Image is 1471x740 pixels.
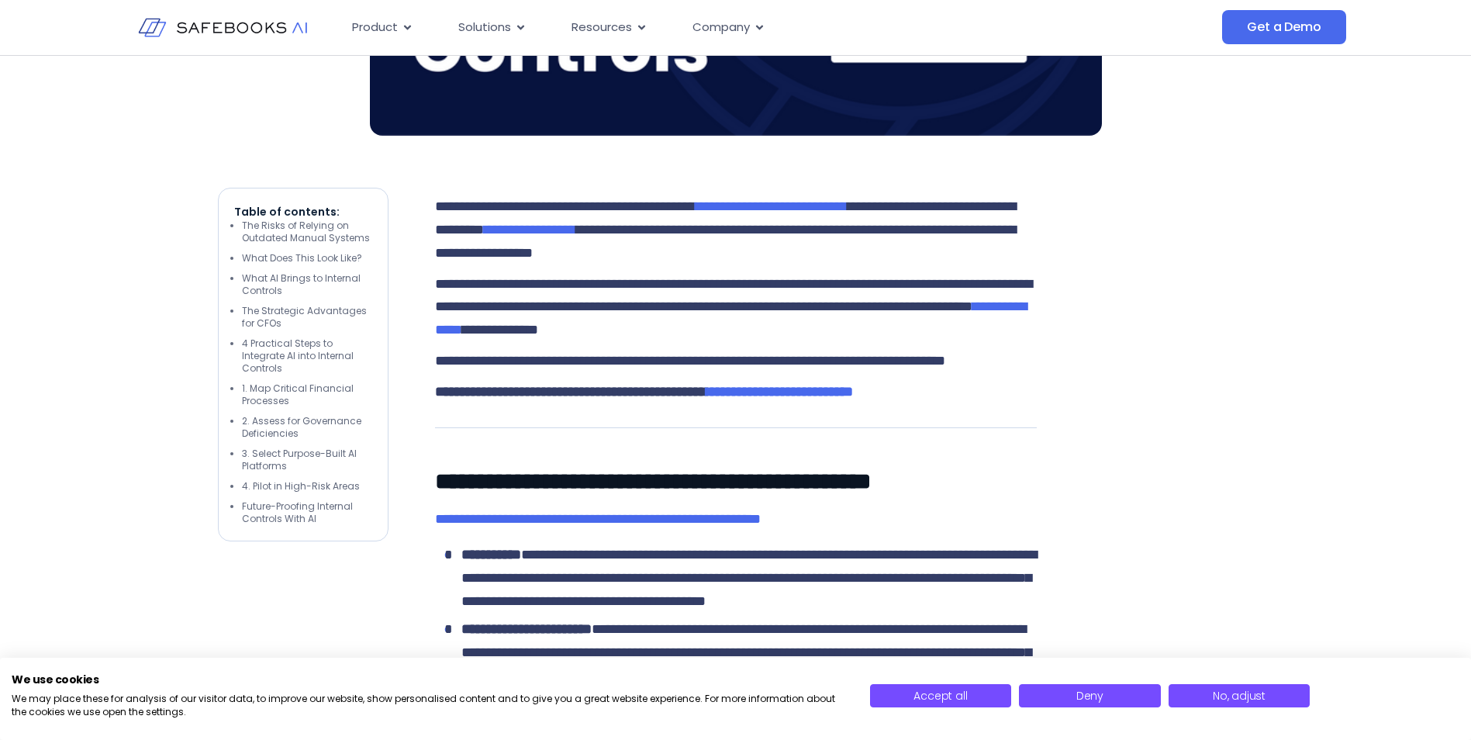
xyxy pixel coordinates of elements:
[242,337,372,375] li: 4 Practical Steps to Integrate AI into Internal Controls
[12,673,847,686] h2: We use cookies
[352,19,398,36] span: Product
[12,693,847,719] p: We may place these for analysis of our visitor data, to improve our website, show personalised co...
[242,272,372,297] li: What AI Brings to Internal Controls
[1222,10,1345,44] a: Get a Demo
[242,448,372,472] li: 3. Select Purpose-Built AI Platforms
[242,305,372,330] li: The Strategic Advantages for CFOs
[242,382,372,407] li: 1. Map Critical Financial Processes
[692,19,750,36] span: Company
[242,500,372,525] li: Future-Proofing Internal Controls With AI
[340,12,1067,43] nav: Menu
[242,220,372,244] li: The Risks of Relying on Outdated Manual Systems
[571,19,632,36] span: Resources
[1019,684,1161,707] button: Deny all cookies
[242,480,372,493] li: 4. Pilot in High-Risk Areas
[458,19,511,36] span: Solutions
[234,204,372,220] p: Table of contents:
[1076,688,1103,704] span: Deny
[1169,684,1310,707] button: Adjust cookie preferences
[1247,19,1321,35] span: Get a Demo
[1213,688,1266,704] span: No, adjust
[242,415,372,440] li: 2. Assess for Governance Deficiencies
[870,684,1012,707] button: Accept all cookies
[913,688,967,704] span: Accept all
[242,252,372,265] li: What Does This Look Like?
[340,12,1067,43] div: Menu Toggle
